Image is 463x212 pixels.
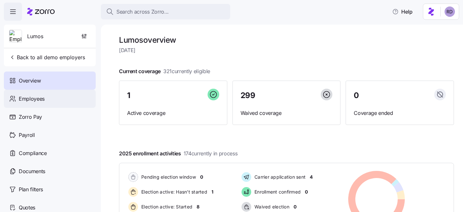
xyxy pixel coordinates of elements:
[119,150,237,158] span: 2025 enrollment activities
[4,90,96,108] a: Employees
[241,109,333,117] span: Waived coverage
[127,92,130,99] span: 1
[119,35,454,45] h1: Lumos overview
[4,126,96,144] a: Payroll
[27,32,43,40] span: Lumos
[184,150,238,158] span: 174 currently in process
[139,174,196,180] span: Pending election window
[253,174,306,180] span: Carrier application sent
[305,189,308,195] span: 0
[4,162,96,180] a: Documents
[19,204,35,212] span: Quotes
[19,113,42,121] span: Zorro Pay
[6,51,88,64] button: Back to all demo employers
[119,67,210,75] span: Current coverage
[101,4,230,19] button: Search across Zorro...
[139,204,192,210] span: Election active: Started
[116,8,169,16] span: Search across Zorro...
[354,109,446,117] span: Coverage ended
[119,46,454,54] span: [DATE]
[127,109,219,117] span: Active coverage
[445,6,455,17] img: 6d862e07fa9c5eedf81a4422c42283ac
[4,108,96,126] a: Zorro Pay
[9,30,22,43] img: Employer logo
[19,95,45,103] span: Employees
[19,77,41,85] span: Overview
[253,189,301,195] span: Enrollment confirmed
[163,67,210,75] span: 321 currently eligible
[4,180,96,198] a: Plan filters
[139,189,207,195] span: Election active: Hasn't started
[19,149,47,157] span: Compliance
[310,174,313,180] span: 4
[354,92,359,99] span: 0
[253,204,289,210] span: Waived election
[387,5,418,18] button: Help
[4,144,96,162] a: Compliance
[211,189,213,195] span: 1
[4,72,96,90] a: Overview
[19,131,35,139] span: Payroll
[9,53,85,61] span: Back to all demo employers
[200,174,203,180] span: 0
[197,204,199,210] span: 8
[294,204,296,210] span: 0
[19,167,45,175] span: Documents
[392,8,413,16] span: Help
[241,92,255,99] span: 299
[19,185,43,194] span: Plan filters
